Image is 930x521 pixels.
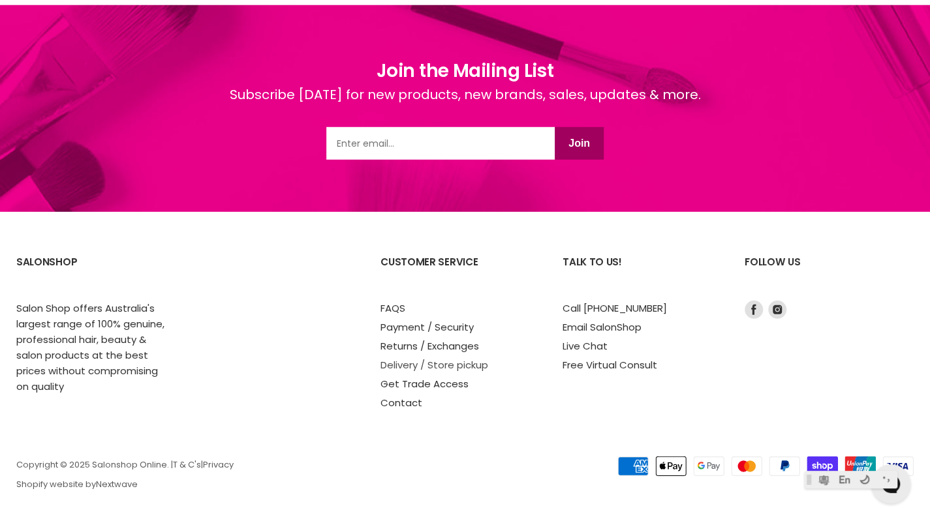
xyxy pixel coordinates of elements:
[16,460,547,490] p: Copyright © 2025 Salonshop Online. | | Shopify website by
[563,246,719,300] h2: Talk to us!
[563,358,657,372] a: Free Virtual Consult
[380,396,422,409] a: Contact
[16,246,172,300] h2: SalonShop
[380,320,474,334] a: Payment / Security
[326,127,555,160] input: Email
[380,339,479,353] a: Returns / Exchanges
[96,478,138,490] a: Nextwave
[380,301,405,315] a: FAQS
[563,320,642,334] a: Email SalonShop
[555,127,604,160] button: Join
[563,339,608,353] a: Live Chat
[230,57,701,85] h1: Join the Mailing List
[16,301,172,394] p: Salon Shop offers Australia's largest range of 100% genuine, professional hair, beauty & salon pr...
[203,458,234,471] a: Privacy
[173,458,201,471] a: T & C's
[380,358,488,372] a: Delivery / Store pickup
[563,301,667,315] a: Call [PHONE_NUMBER]
[745,246,914,300] h2: Follow us
[380,246,536,300] h2: Customer Service
[380,377,469,391] a: Get Trade Access
[865,460,917,508] iframe: Gorgias live chat messenger
[230,85,701,127] div: Subscribe [DATE] for new products, new brands, sales, updates & more.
